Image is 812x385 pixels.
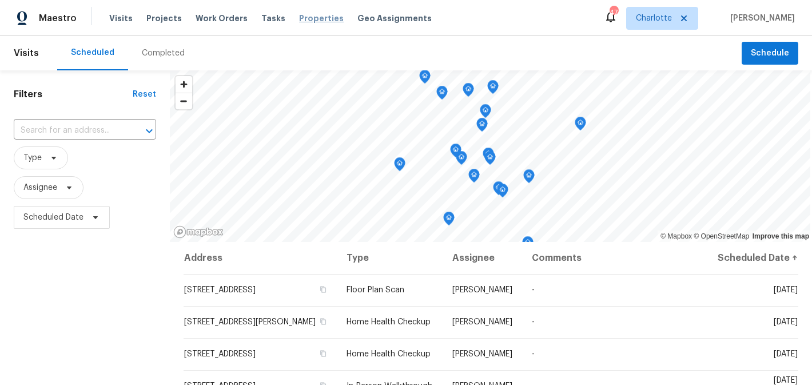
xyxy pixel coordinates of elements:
input: Search for an address... [14,122,124,140]
div: Map marker [436,86,448,104]
span: [DATE] [774,350,798,358]
span: [DATE] [774,318,798,326]
h1: Filters [14,89,133,100]
div: Map marker [575,117,586,134]
span: [PERSON_NAME] [452,350,512,358]
div: Map marker [476,118,488,136]
span: Charlotte [636,13,672,24]
span: [PERSON_NAME] [452,318,512,326]
div: 47 [610,7,618,18]
span: Home Health Checkup [347,350,431,358]
span: [STREET_ADDRESS] [184,350,256,358]
span: Visits [14,41,39,66]
span: Floor Plan Scan [347,286,404,294]
span: - [532,350,535,358]
span: [STREET_ADDRESS][PERSON_NAME] [184,318,316,326]
span: Maestro [39,13,77,24]
button: Open [141,123,157,139]
button: Copy Address [318,348,328,359]
span: Schedule [751,46,789,61]
button: Copy Address [318,284,328,295]
div: Map marker [419,70,431,88]
div: Reset [133,89,156,100]
span: Assignee [23,182,57,193]
th: Address [184,242,337,274]
div: Map marker [493,181,504,199]
div: Map marker [468,169,480,186]
th: Type [337,242,443,274]
button: Zoom in [176,76,192,93]
span: Visits [109,13,133,24]
button: Zoom out [176,93,192,109]
span: Type [23,152,42,164]
th: Scheduled Date ↑ [707,242,798,274]
th: Assignee [443,242,523,274]
span: Geo Assignments [357,13,432,24]
div: Map marker [487,80,499,98]
span: Projects [146,13,182,24]
span: Tasks [261,14,285,22]
div: Map marker [480,104,491,122]
div: Map marker [497,184,508,201]
div: Map marker [456,151,467,169]
span: - [532,318,535,326]
span: [STREET_ADDRESS] [184,286,256,294]
div: Completed [142,47,185,59]
button: Copy Address [318,316,328,327]
span: Scheduled Date [23,212,83,223]
a: Mapbox [660,232,692,240]
a: Mapbox homepage [173,225,224,239]
div: Scheduled [71,47,114,58]
span: Home Health Checkup [347,318,431,326]
span: [DATE] [774,286,798,294]
button: Schedule [742,42,798,65]
div: Map marker [394,157,405,175]
span: Work Orders [196,13,248,24]
span: Properties [299,13,344,24]
span: - [532,286,535,294]
span: [PERSON_NAME] [726,13,795,24]
div: Map marker [483,148,494,165]
div: Map marker [523,169,535,187]
canvas: Map [170,70,810,242]
div: Map marker [443,212,455,229]
div: Map marker [450,144,461,161]
span: [PERSON_NAME] [452,286,512,294]
a: Improve this map [753,232,809,240]
th: Comments [523,242,707,274]
div: Map marker [522,236,534,254]
a: OpenStreetMap [694,232,749,240]
div: Map marker [484,151,496,169]
div: Map marker [463,83,474,101]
